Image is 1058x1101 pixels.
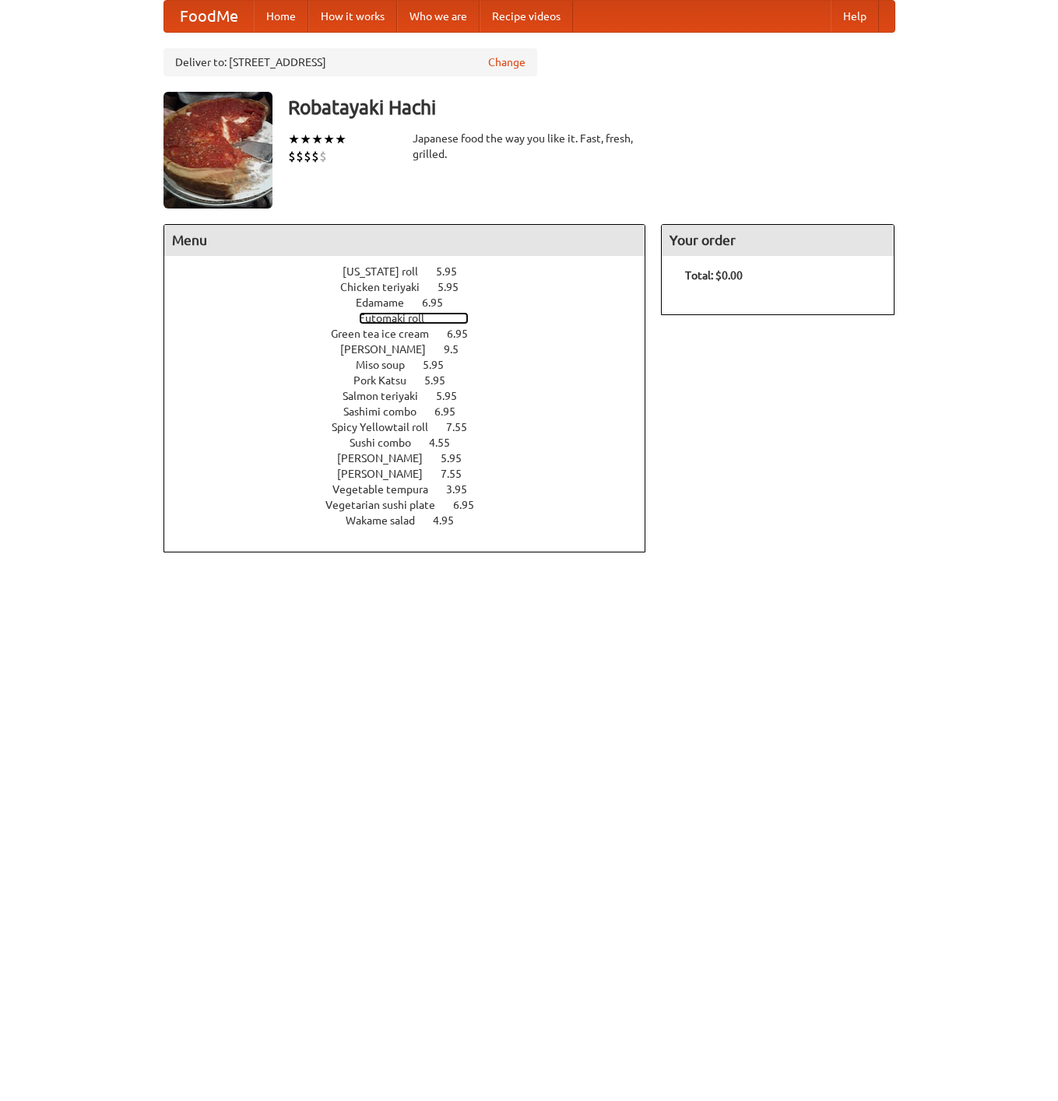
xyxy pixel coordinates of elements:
span: Futomaki roll [359,312,440,324]
a: Green tea ice cream 6.95 [331,328,497,340]
a: Chicken teriyaki 5.95 [340,281,487,293]
a: Miso soup 5.95 [356,359,473,371]
span: Wakame salad [346,514,431,527]
li: $ [319,148,327,165]
a: Pork Katsu 5.95 [353,374,474,387]
span: [PERSON_NAME] [337,452,438,465]
li: ★ [300,131,311,148]
li: $ [311,148,319,165]
span: 5.95 [436,390,473,402]
a: Wakame salad 4.95 [346,514,483,527]
a: Who we are [397,1,480,32]
span: 5.95 [438,281,474,293]
li: $ [304,148,311,165]
div: Japanese food the way you like it. Fast, fresh, grilled. [413,131,646,162]
span: 5.95 [424,374,461,387]
span: Chicken teriyaki [340,281,435,293]
span: Pork Katsu [353,374,422,387]
span: Salmon teriyaki [343,390,434,402]
b: Total: $0.00 [685,269,743,282]
span: [PERSON_NAME] [337,468,438,480]
span: 6.95 [453,499,490,511]
h3: Robatayaki Hachi [288,92,895,123]
span: 5.95 [436,265,473,278]
a: Edamame 6.95 [356,296,472,309]
a: Recipe videos [480,1,573,32]
span: 7.55 [446,421,483,433]
span: 5.95 [423,359,459,371]
li: ★ [335,131,346,148]
li: $ [296,148,304,165]
a: FoodMe [164,1,254,32]
span: Vegetable tempura [332,483,444,496]
li: ★ [323,131,335,148]
span: Edamame [356,296,420,309]
a: [PERSON_NAME] 9.5 [340,343,487,356]
li: $ [288,148,296,165]
span: 3.95 [446,483,483,496]
a: How it works [308,1,397,32]
div: Deliver to: [STREET_ADDRESS] [163,48,537,76]
a: [PERSON_NAME] 5.95 [337,452,490,465]
a: [US_STATE] roll 5.95 [343,265,486,278]
span: Green tea ice cream [331,328,445,340]
span: 6.95 [422,296,459,309]
span: Sushi combo [350,437,427,449]
li: ★ [311,131,323,148]
span: 5.95 [441,452,477,465]
span: 6.95 [447,328,483,340]
a: Futomaki roll [359,312,469,324]
span: 6.95 [434,405,471,418]
span: [PERSON_NAME] [340,343,441,356]
span: 4.55 [429,437,466,449]
a: Home [254,1,308,32]
a: Vegetarian sushi plate 6.95 [325,499,503,511]
span: Miso soup [356,359,420,371]
span: [US_STATE] roll [343,265,434,278]
a: Spicy Yellowtail roll 7.55 [332,421,496,433]
span: 9.5 [444,343,474,356]
h4: Menu [164,225,645,256]
a: Help [831,1,879,32]
span: Spicy Yellowtail roll [332,421,444,433]
a: Vegetable tempura 3.95 [332,483,496,496]
a: Sushi combo 4.55 [350,437,479,449]
h4: Your order [662,225,894,256]
a: Salmon teriyaki 5.95 [343,390,486,402]
span: 7.55 [441,468,477,480]
a: Change [488,54,525,70]
span: 4.95 [433,514,469,527]
a: [PERSON_NAME] 7.55 [337,468,490,480]
span: Sashimi combo [343,405,432,418]
img: angular.jpg [163,92,272,209]
a: Sashimi combo 6.95 [343,405,484,418]
span: Vegetarian sushi plate [325,499,451,511]
li: ★ [288,131,300,148]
